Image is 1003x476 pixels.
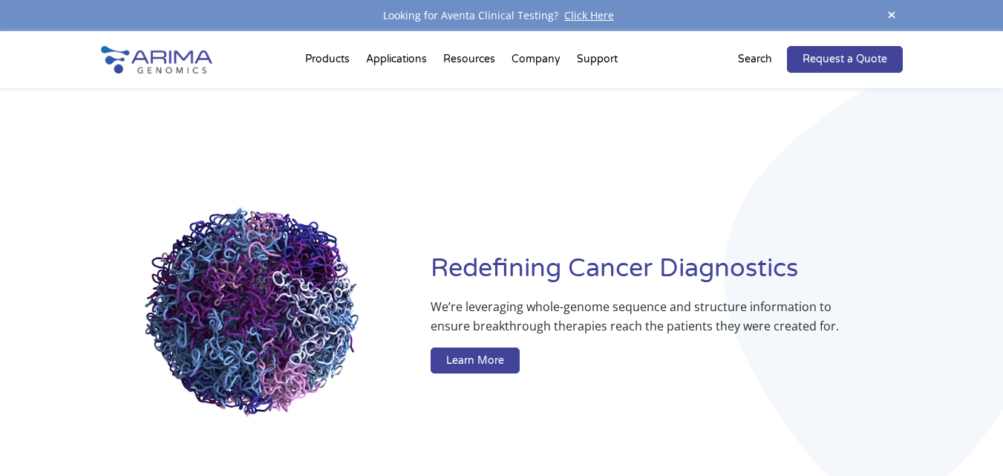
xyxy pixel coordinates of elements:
a: Click Here [558,8,620,22]
p: We’re leveraging whole-genome sequence and structure information to ensure breakthrough therapies... [431,297,843,348]
div: Looking for Aventa Clinical Testing? [101,6,903,25]
img: Arima-Genomics-logo [101,46,212,74]
p: Search [738,50,772,69]
a: Learn More [431,348,520,374]
h1: Redefining Cancer Diagnostics [431,252,902,297]
a: Request a Quote [787,46,903,73]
